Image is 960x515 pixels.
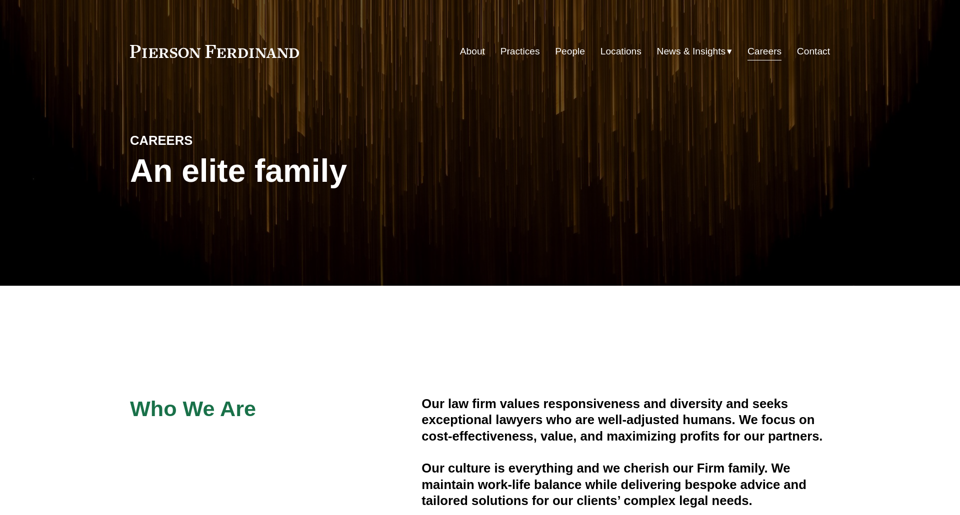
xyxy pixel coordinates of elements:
[657,43,726,60] span: News & Insights
[130,397,256,421] span: Who We Are
[421,460,830,509] h4: Our culture is everything and we cherish our Firm family. We maintain work-life balance while del...
[421,396,830,444] h4: Our law firm values responsiveness and diversity and seeks exceptional lawyers who are well-adjus...
[600,42,641,61] a: Locations
[460,42,485,61] a: About
[130,132,305,148] h4: CAREERS
[797,42,830,61] a: Contact
[500,42,540,61] a: Practices
[130,153,480,189] h1: An elite family
[555,42,585,61] a: People
[747,42,781,61] a: Careers
[657,42,732,61] a: folder dropdown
